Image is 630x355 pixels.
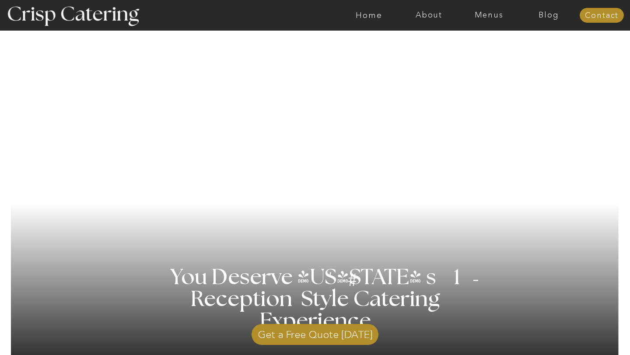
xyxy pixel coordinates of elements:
a: Get a Free Quote [DATE] [252,320,378,345]
h3: ' [456,257,481,306]
a: Contact [580,11,624,20]
a: Home [339,11,399,20]
a: Blog [519,11,579,20]
h3: # [329,271,378,297]
h1: You Deserve [US_STATE] s 1 Reception Style Catering Experience [140,267,491,332]
a: Menus [459,11,519,20]
h3: ' [313,267,349,289]
a: About [399,11,459,20]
